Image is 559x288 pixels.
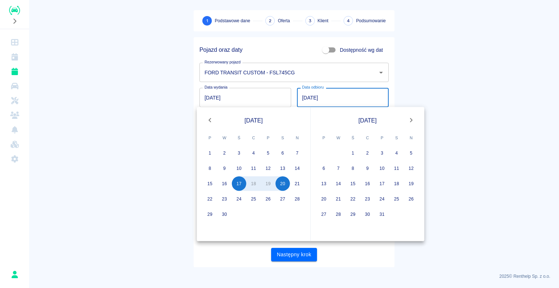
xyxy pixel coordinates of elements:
a: Kalendarz [3,50,26,64]
button: Otwórz [376,67,386,78]
img: Renthelp [9,6,20,15]
button: 19 [404,176,419,191]
button: 8 [203,161,217,176]
button: 18 [389,176,404,191]
button: 26 [261,192,275,206]
button: 9 [360,161,375,176]
button: 25 [389,192,404,206]
span: środa [346,131,360,145]
span: Oferta [278,17,290,24]
span: czwartek [361,131,374,145]
span: sobota [276,131,289,145]
a: Serwisy [3,93,26,108]
button: 22 [346,192,360,206]
button: 10 [232,161,246,176]
button: 16 [217,176,232,191]
button: 27 [275,192,290,206]
button: 12 [261,161,275,176]
span: piątek [376,131,389,145]
span: Klient [318,17,329,24]
button: Next month [404,113,419,128]
span: piątek [262,131,275,145]
button: 8 [346,161,360,176]
span: poniedziałek [317,131,330,145]
h5: Pojazd oraz daty [199,46,242,54]
span: 1 [206,17,208,25]
span: sobota [390,131,403,145]
button: 6 [275,146,290,160]
button: 29 [346,207,360,222]
button: 9 [217,161,232,176]
button: 29 [203,207,217,222]
button: 27 [317,207,331,222]
button: 15 [203,176,217,191]
button: 7 [290,146,305,160]
button: 12 [404,161,419,176]
button: 26 [404,192,419,206]
button: 2 [360,146,375,160]
a: Dashboard [3,35,26,50]
span: Dostępność wg dat [340,46,383,54]
span: niedziela [291,131,304,145]
button: 7 [331,161,346,176]
button: 24 [375,192,389,206]
input: DD.MM.YYYY [297,88,389,107]
button: 25 [246,192,261,206]
span: czwartek [247,131,260,145]
button: 3 [232,146,246,160]
button: 11 [246,161,261,176]
label: Data odbioru [302,85,324,90]
span: wtorek [218,131,231,145]
button: 21 [290,176,305,191]
button: 23 [217,192,232,206]
button: 13 [317,176,331,191]
button: 2 [217,146,232,160]
span: Podstawowe dane [215,17,250,24]
label: Rezerwowany pojazd [205,59,241,65]
a: Widget WWW [3,137,26,152]
a: Klienci [3,108,26,122]
button: 21 [331,192,346,206]
button: 17 [232,176,246,191]
span: 2 [269,17,271,25]
button: 14 [290,161,305,176]
button: 11 [389,161,404,176]
span: Podsumowanie [356,17,386,24]
input: DD.MM.YYYY [199,88,291,107]
button: 5 [261,146,275,160]
button: 20 [275,176,290,191]
button: 16 [360,176,375,191]
button: 31 [375,207,389,222]
span: [DATE] [245,116,263,125]
button: 3 [375,146,389,160]
span: wtorek [332,131,345,145]
span: niedziela [405,131,418,145]
button: Rafał Płaza [7,267,22,282]
button: 4 [389,146,404,160]
button: Następny krok [271,248,317,261]
span: 4 [347,17,350,25]
button: 28 [290,192,305,206]
button: 1 [203,146,217,160]
a: Rezerwacje [3,64,26,79]
label: Data wydania [205,85,227,90]
span: środa [233,131,246,145]
button: 5 [404,146,419,160]
a: Ustawienia [3,152,26,166]
button: 28 [331,207,346,222]
button: 20 [317,192,331,206]
button: 14 [331,176,346,191]
a: Powiadomienia [3,122,26,137]
button: 13 [275,161,290,176]
button: 24 [232,192,246,206]
button: Rozwiń nawigację [9,16,20,26]
span: poniedziałek [203,131,217,145]
button: 1 [346,146,360,160]
button: 30 [360,207,375,222]
button: 30 [217,207,232,222]
p: 2025 © Renthelp Sp. z o.o. [38,273,550,280]
button: 23 [360,192,375,206]
button: 15 [346,176,360,191]
button: 17 [375,176,389,191]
